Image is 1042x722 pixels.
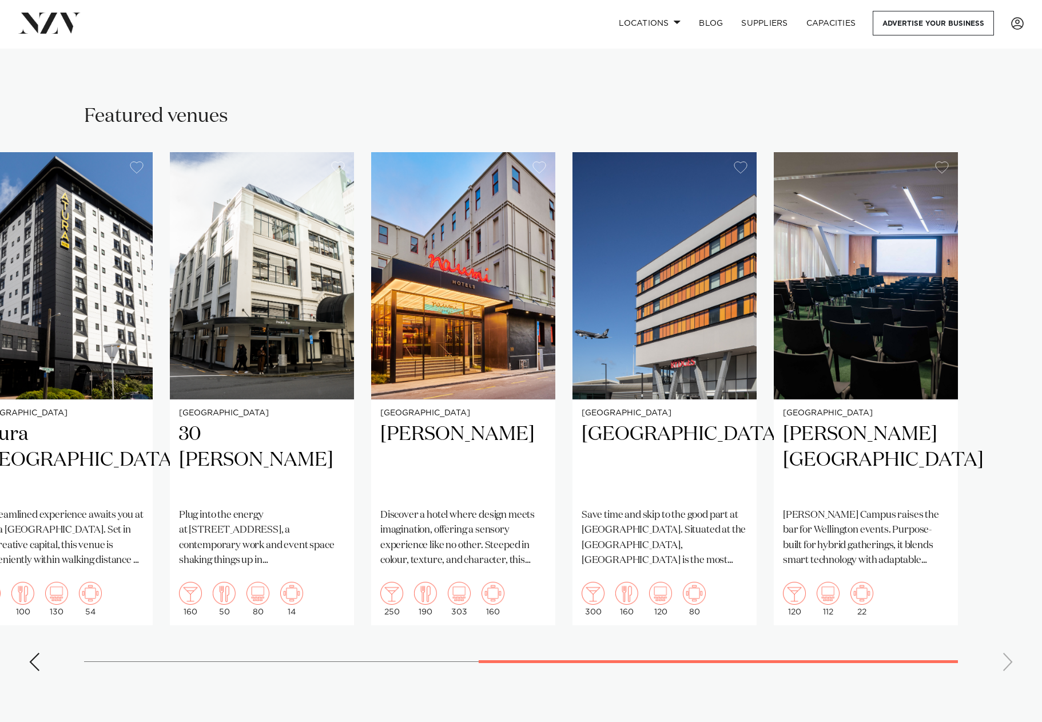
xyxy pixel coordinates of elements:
[11,582,34,616] div: 100
[448,582,471,616] div: 303
[582,508,747,568] p: Save time and skip to the good part at [GEOGRAPHIC_DATA]. Situated at the [GEOGRAPHIC_DATA], [GEO...
[797,11,865,35] a: Capacities
[850,582,873,605] img: meeting.png
[170,152,354,625] swiper-slide: 5 / 8
[683,582,706,616] div: 80
[380,409,546,418] small: [GEOGRAPHIC_DATA]
[213,582,236,616] div: 50
[84,104,228,129] h2: Featured venues
[45,582,68,616] div: 130
[783,409,949,418] small: [GEOGRAPHIC_DATA]
[850,582,873,616] div: 22
[371,152,555,625] a: [GEOGRAPHIC_DATA] [PERSON_NAME] Discover a hotel where design meets imagination, offering a senso...
[582,422,747,499] h2: [GEOGRAPHIC_DATA]
[179,508,345,568] p: Plug into the energy at [STREET_ADDRESS], a contemporary work and event space shaking things up i...
[774,152,958,625] swiper-slide: 8 / 8
[774,152,958,625] a: [GEOGRAPHIC_DATA] [PERSON_NAME][GEOGRAPHIC_DATA] [PERSON_NAME] Campus raises the bar for Wellingt...
[572,152,757,625] swiper-slide: 7 / 8
[280,582,303,616] div: 14
[380,422,546,499] h2: [PERSON_NAME]
[11,582,34,605] img: dining.png
[615,582,638,616] div: 160
[79,582,102,605] img: meeting.png
[690,11,732,35] a: BLOG
[482,582,504,605] img: meeting.png
[179,422,345,499] h2: 30 [PERSON_NAME]
[170,152,354,625] a: [GEOGRAPHIC_DATA] 30 [PERSON_NAME] Plug into the energy at [STREET_ADDRESS], a contemporary work ...
[45,582,68,605] img: theatre.png
[280,582,303,605] img: meeting.png
[380,508,546,568] p: Discover a hotel where design meets imagination, offering a sensory experience like no other. Ste...
[582,582,604,605] img: cocktail.png
[783,508,949,568] p: [PERSON_NAME] Campus raises the bar for Wellington events. Purpose-built for hybrid gatherings, i...
[380,582,403,616] div: 250
[649,582,672,605] img: theatre.png
[582,409,747,418] small: [GEOGRAPHIC_DATA]
[783,582,806,616] div: 120
[783,582,806,605] img: cocktail.png
[79,582,102,616] div: 54
[817,582,840,605] img: theatre.png
[414,582,437,605] img: dining.png
[246,582,269,616] div: 80
[213,582,236,605] img: dining.png
[179,582,202,616] div: 160
[179,409,345,418] small: [GEOGRAPHIC_DATA]
[610,11,690,35] a: Locations
[582,582,604,616] div: 300
[817,582,840,616] div: 112
[783,422,949,499] h2: [PERSON_NAME][GEOGRAPHIC_DATA]
[683,582,706,605] img: meeting.png
[448,582,471,605] img: theatre.png
[414,582,437,616] div: 190
[380,582,403,605] img: cocktail.png
[572,152,757,625] a: [GEOGRAPHIC_DATA] [GEOGRAPHIC_DATA] Save time and skip to the good part at [GEOGRAPHIC_DATA]. Sit...
[649,582,672,616] div: 120
[732,11,797,35] a: SUPPLIERS
[179,582,202,605] img: cocktail.png
[246,582,269,605] img: theatre.png
[482,582,504,616] div: 160
[371,152,555,625] swiper-slide: 6 / 8
[615,582,638,605] img: dining.png
[18,13,81,33] img: nzv-logo.png
[873,11,994,35] a: Advertise your business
